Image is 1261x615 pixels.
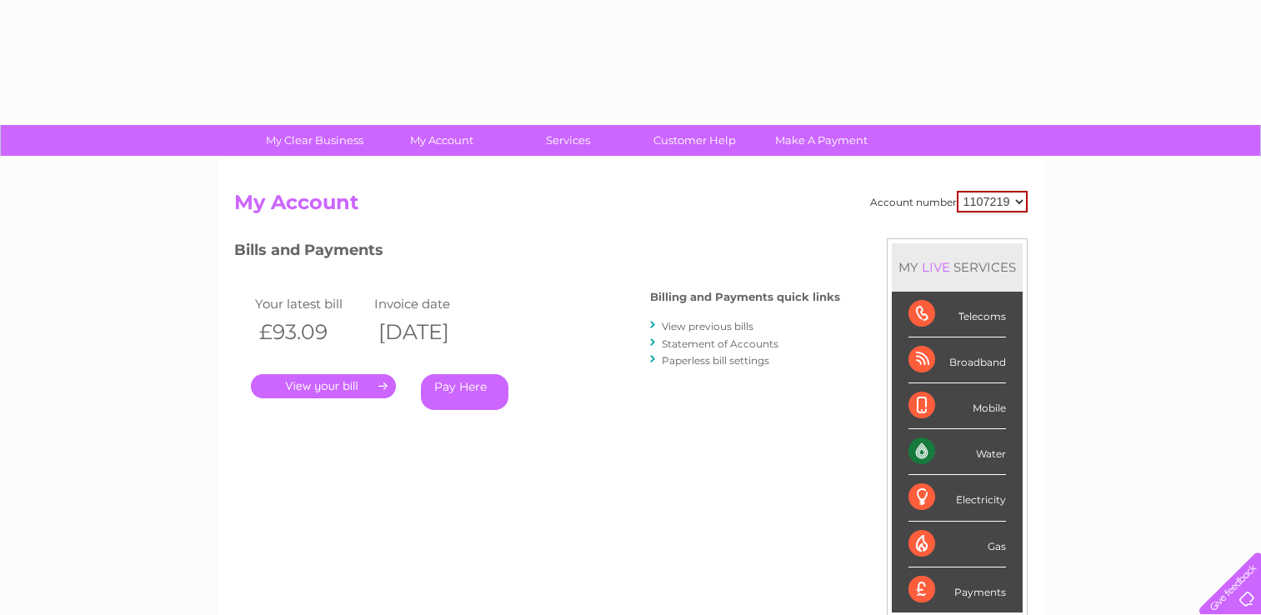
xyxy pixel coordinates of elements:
[251,292,371,315] td: Your latest bill
[870,191,1028,212] div: Account number
[373,125,510,156] a: My Account
[626,125,763,156] a: Customer Help
[753,125,890,156] a: Make A Payment
[908,337,1006,383] div: Broadband
[908,567,1006,612] div: Payments
[908,383,1006,429] div: Mobile
[908,429,1006,475] div: Water
[662,354,769,367] a: Paperless bill settings
[908,292,1006,337] div: Telecoms
[662,320,753,332] a: View previous bills
[918,259,953,275] div: LIVE
[234,191,1028,222] h2: My Account
[499,125,637,156] a: Services
[251,374,396,398] a: .
[421,374,508,410] a: Pay Here
[370,292,490,315] td: Invoice date
[234,238,840,267] h3: Bills and Payments
[908,522,1006,567] div: Gas
[892,243,1023,291] div: MY SERVICES
[370,315,490,349] th: [DATE]
[662,337,778,350] a: Statement of Accounts
[908,475,1006,521] div: Electricity
[251,315,371,349] th: £93.09
[246,125,383,156] a: My Clear Business
[650,291,840,303] h4: Billing and Payments quick links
